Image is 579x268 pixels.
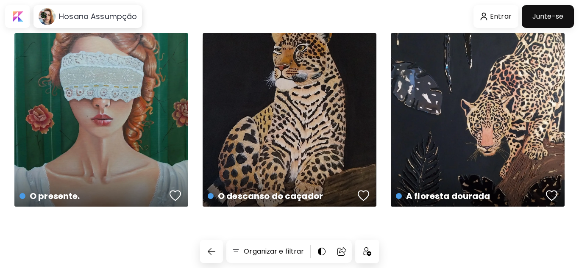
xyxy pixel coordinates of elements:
[200,240,223,263] button: back
[356,187,372,204] button: favorites
[391,33,565,207] a: A floresta douradafavoriteshttps://cdn.kaleido.art/CDN/Artwork/172391/Primary/medium.webp?updated...
[59,11,137,22] h6: Hosana Assumpção
[203,33,376,207] a: O descanso do caçadorfavoriteshttps://cdn.kaleido.art/CDN/Artwork/172397/Primary/medium.webp?upda...
[396,190,543,202] h4: A floresta dourada
[19,190,167,202] h4: O presente.
[208,190,355,202] h4: O descanso do caçador
[522,5,574,28] a: Junte-se
[544,187,560,204] button: favorites
[14,33,188,207] a: O presente.favoriteshttps://cdn.kaleido.art/CDN/Artwork/172429/Primary/medium.webp?updated=765305
[206,246,217,257] img: back
[167,187,184,204] button: favorites
[200,240,226,263] a: back
[363,247,371,256] img: icon
[244,246,304,257] h6: Organizar e filtrar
